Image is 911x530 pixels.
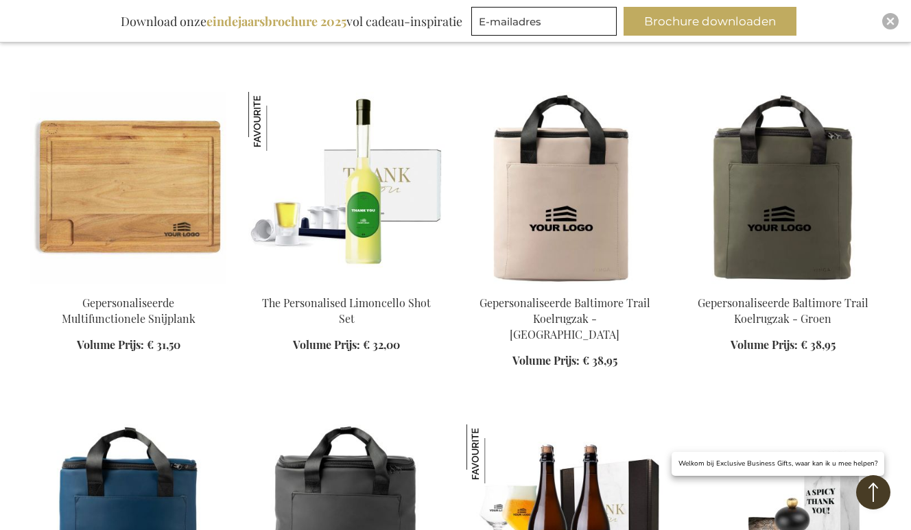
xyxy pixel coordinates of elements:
[624,7,796,36] button: Brochure downloaden
[262,296,431,326] a: The Personalised Limoncello Shot Set
[62,296,196,326] a: Gepersonaliseerde Multifunctionele Snijplank
[293,337,400,353] a: Volume Prijs: € 32,00
[147,337,180,352] span: € 31,50
[801,337,836,352] span: € 38,95
[731,337,836,353] a: Volume Prijs: € 38,95
[582,353,617,368] span: € 38,95
[685,92,881,284] img: Personalised Baltimore Trail Cooler Backpack - Green
[466,278,663,291] a: Personalised Baltimore Trail Cooler Backpack - Greige
[882,13,899,29] div: Close
[363,337,400,352] span: € 32,00
[698,296,868,326] a: Gepersonaliseerde Baltimore Trail Koelrugzak - Groen
[248,92,307,151] img: The Personalised Limoncello Shot Set
[466,424,525,483] img: Gepersonaliseerde Brut Bier Duo Set
[206,13,346,29] b: eindejaarsbrochure 2025
[248,92,445,284] img: The Personalised Limoncello Shot Set
[471,7,617,36] input: E-mailadres
[248,278,445,291] a: The Personalised Limoncello Shot Set The Personalised Limoncello Shot Set
[466,92,663,284] img: Personalised Baltimore Trail Cooler Backpack - Greige
[30,278,226,291] a: Personalised Multi-Purpose Cutting Board
[731,337,798,352] span: Volume Prijs:
[512,353,580,368] span: Volume Prijs:
[293,337,360,352] span: Volume Prijs:
[685,278,881,291] a: Personalised Baltimore Trail Cooler Backpack - Green
[77,337,180,353] a: Volume Prijs: € 31,50
[30,92,226,284] img: Personalised Multi-Purpose Cutting Board
[77,337,144,352] span: Volume Prijs:
[480,296,650,341] a: Gepersonaliseerde Baltimore Trail Koelrugzak - [GEOGRAPHIC_DATA]
[115,7,469,36] div: Download onze vol cadeau-inspiratie
[471,7,621,40] form: marketing offers and promotions
[886,17,895,25] img: Close
[512,353,617,369] a: Volume Prijs: € 38,95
